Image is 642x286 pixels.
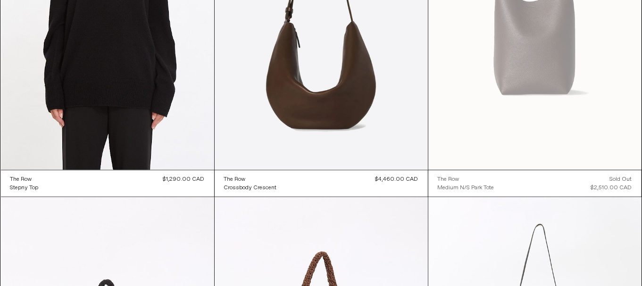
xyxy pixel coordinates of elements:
a: Stepny Top [10,184,39,192]
a: Medium N/S Park Tote [438,184,494,192]
div: The Row [224,176,246,184]
div: $2,510.00 CAD [591,184,632,192]
div: The Row [10,176,32,184]
a: The Row [10,175,39,184]
div: $1,290.00 CAD [163,175,205,184]
div: Sold out [610,175,632,184]
div: $4,460.00 CAD [375,175,418,184]
a: The Row [438,175,494,184]
a: The Row [224,175,277,184]
div: The Row [438,176,459,184]
a: Crossbody Crescent [224,184,277,192]
div: Medium N/S Park Tote [438,184,494,192]
div: Crossbody Crescent [224,184,277,192]
div: Stepny Top [10,184,39,192]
